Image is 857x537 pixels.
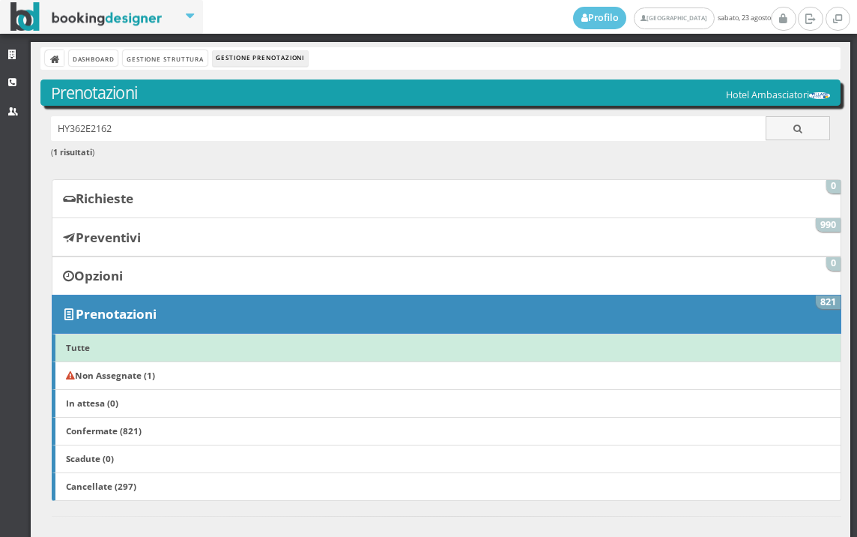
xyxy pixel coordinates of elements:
a: Gestione Struttura [123,50,207,66]
a: Scadute (0) [52,445,841,473]
b: Scadute (0) [66,452,114,464]
b: Richieste [76,190,133,207]
a: Richieste 0 [52,179,841,218]
b: Preventivi [76,229,141,246]
a: Profilo [573,7,627,29]
span: 0 [826,180,841,193]
b: Cancellate (297) [66,480,136,492]
a: Tutte [52,334,841,362]
b: Confermate (821) [66,424,142,436]
a: [GEOGRAPHIC_DATA] [634,7,714,29]
span: sabato, 23 agosto [573,7,771,29]
h6: ( ) [51,148,831,157]
b: Non Assegnate (1) [66,369,155,381]
img: 29cdc84380f711ecb0a10a069e529790.png [809,92,830,99]
b: Tutte [66,341,90,353]
span: 990 [816,218,841,232]
a: Confermate (821) [52,417,841,445]
h5: Hotel Ambasciatori [726,89,830,100]
a: Non Assegnate (1) [52,361,841,390]
b: Opzioni [74,267,123,284]
a: Preventivi 990 [52,217,841,256]
h3: Prenotazioni [51,83,831,103]
input: Ricerca cliente - (inserisci il codice, il nome, il cognome, il numero di telefono o la mail) [51,116,766,141]
img: BookingDesigner.com [10,2,163,31]
b: Prenotazioni [76,305,157,322]
a: In attesa (0) [52,389,841,418]
span: 821 [816,295,841,309]
b: In attesa (0) [66,397,118,409]
a: Dashboard [69,50,118,66]
li: Gestione Prenotazioni [213,50,308,67]
b: 1 risultati [53,146,92,157]
span: 0 [826,257,841,271]
a: Cancellate (297) [52,472,841,501]
a: Prenotazioni 821 [52,295,841,334]
a: Opzioni 0 [52,256,841,295]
